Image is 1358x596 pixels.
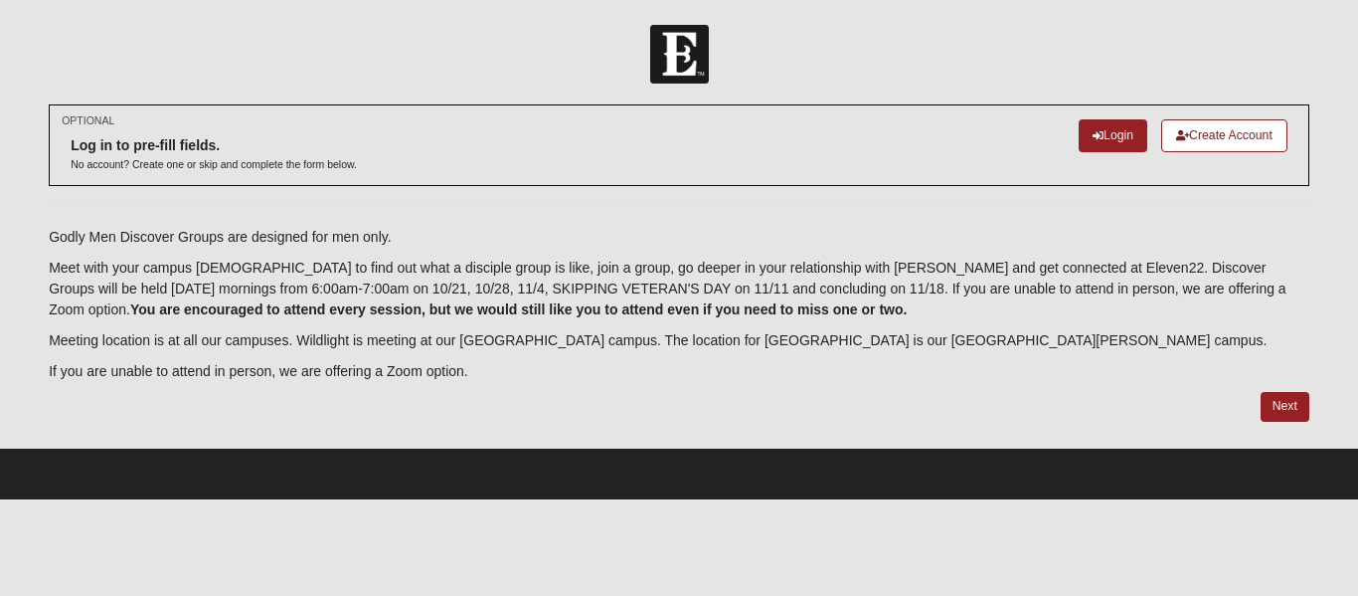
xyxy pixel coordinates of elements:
[49,227,1309,248] p: Godly Men Discover Groups are designed for men only.
[71,157,357,172] p: No account? Create one or skip and complete the form below.
[49,361,1309,382] p: If you are unable to attend in person, we are offering a Zoom option.
[130,301,908,317] b: You are encouraged to attend every session, but we would still like you to attend even if you nee...
[62,113,114,128] small: OPTIONAL
[71,137,357,154] h6: Log in to pre-fill fields.
[650,25,709,84] img: Church of Eleven22 Logo
[49,330,1309,351] p: Meeting location is at all our campuses. Wildlight is meeting at our [GEOGRAPHIC_DATA] campus. Th...
[1079,119,1147,152] a: Login
[1261,392,1309,421] a: Next
[1161,119,1287,152] a: Create Account
[49,258,1309,320] p: Meet with your campus [DEMOGRAPHIC_DATA] to find out what a disciple group is like, join a group,...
